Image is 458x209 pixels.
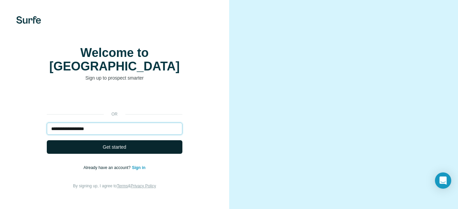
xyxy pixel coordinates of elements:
[43,91,186,106] iframe: Bouton "Se connecter avec Google"
[103,144,126,150] span: Get started
[47,75,182,81] p: Sign up to prospect smarter
[117,184,128,188] a: Terms
[83,165,132,170] span: Already have an account?
[16,16,41,24] img: Surfe's logo
[131,184,156,188] a: Privacy Policy
[47,46,182,73] h1: Welcome to [GEOGRAPHIC_DATA]
[73,184,156,188] span: By signing up, I agree to &
[47,140,182,154] button: Get started
[104,111,125,117] p: or
[132,165,145,170] a: Sign in
[435,172,451,189] div: Open Intercom Messenger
